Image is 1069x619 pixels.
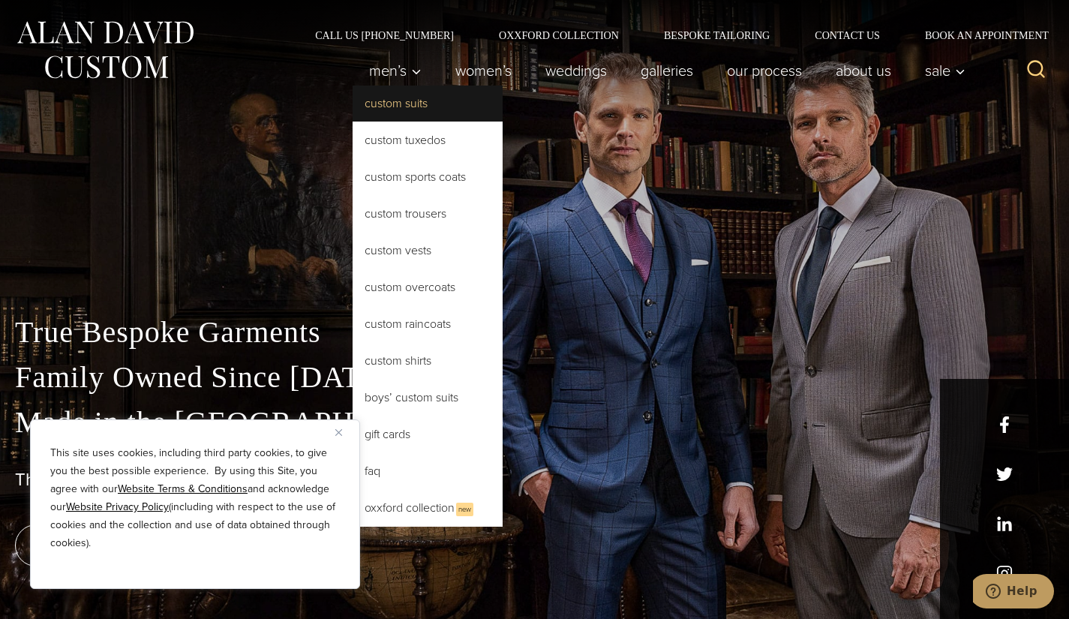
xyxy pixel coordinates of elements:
[335,429,342,436] img: Close
[908,56,974,86] button: Sale sub menu toggle
[50,444,340,552] p: This site uses cookies, including third party cookies, to give you the best possible experience. ...
[529,56,624,86] a: weddings
[819,56,908,86] a: About Us
[66,499,169,515] a: Website Privacy Policy
[353,122,503,158] a: Custom Tuxedos
[353,306,503,342] a: Custom Raincoats
[353,416,503,452] a: Gift Cards
[710,56,819,86] a: Our Process
[476,30,641,41] a: Oxxford Collection
[353,380,503,416] a: Boys’ Custom Suits
[902,30,1054,41] a: Book an Appointment
[353,269,503,305] a: Custom Overcoats
[353,56,439,86] button: Men’s sub menu toggle
[293,30,476,41] a: Call Us [PHONE_NUMBER]
[353,233,503,269] a: Custom Vests
[353,86,503,122] a: Custom Suits
[353,56,974,86] nav: Primary Navigation
[15,17,195,83] img: Alan David Custom
[1018,53,1054,89] button: View Search Form
[353,490,503,527] a: Oxxford CollectionNew
[973,574,1054,611] iframe: Opens a widget where you can chat to one of our agents
[15,524,225,566] a: book an appointment
[624,56,710,86] a: Galleries
[439,56,529,86] a: Women’s
[792,30,902,41] a: Contact Us
[641,30,792,41] a: Bespoke Tailoring
[353,343,503,379] a: Custom Shirts
[15,469,1054,491] h1: The Best Custom Suits [GEOGRAPHIC_DATA] Has to Offer
[15,310,1054,445] p: True Bespoke Garments Family Owned Since [DATE] Made in the [GEOGRAPHIC_DATA]
[353,453,503,489] a: FAQ
[353,196,503,232] a: Custom Trousers
[456,503,473,516] span: New
[293,30,1054,41] nav: Secondary Navigation
[118,481,248,497] a: Website Terms & Conditions
[353,159,503,195] a: Custom Sports Coats
[335,423,353,441] button: Close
